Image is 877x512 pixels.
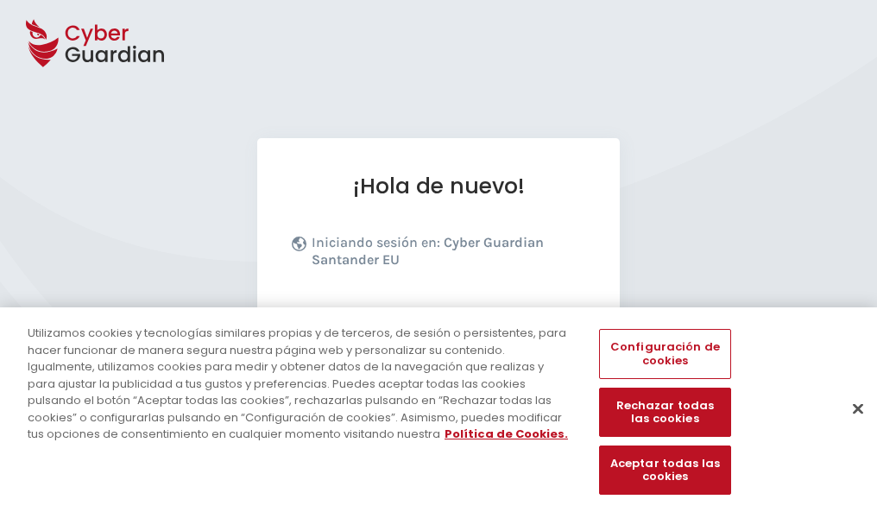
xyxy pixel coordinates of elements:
[839,389,877,427] button: Cerrar
[599,329,730,378] button: Configuración de cookies, Abre el cuadro de diálogo del centro de preferencias.
[312,234,544,268] b: Cyber Guardian Santander EU
[599,388,730,437] button: Rechazar todas las cookies
[599,446,730,495] button: Aceptar todas las cookies
[292,173,585,199] h1: ¡Hola de nuevo!
[312,234,581,277] p: Iniciando sesión en:
[445,426,568,442] a: Más información sobre su privacidad, se abre en una nueva pestaña
[28,325,573,443] div: Utilizamos cookies y tecnologías similares propias y de terceros, de sesión o persistentes, para ...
